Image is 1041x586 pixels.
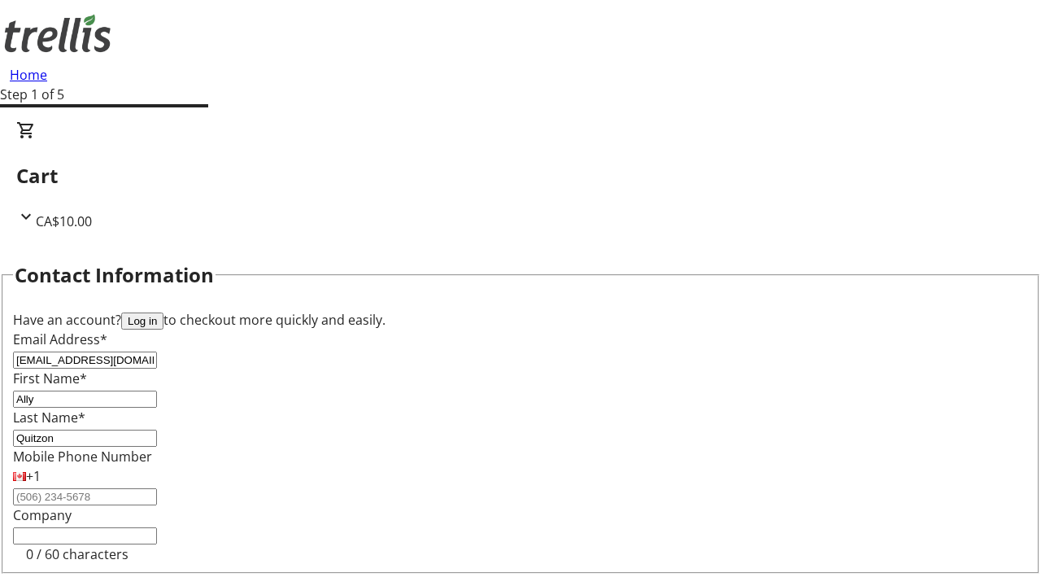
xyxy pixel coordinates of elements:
[13,409,85,426] label: Last Name*
[36,212,92,230] span: CA$10.00
[26,545,128,563] tr-character-limit: 0 / 60 characters
[13,370,87,387] label: First Name*
[13,330,107,348] label: Email Address*
[13,506,72,524] label: Company
[16,120,1025,231] div: CartCA$10.00
[16,161,1025,190] h2: Cart
[13,310,1028,330] div: Have an account? to checkout more quickly and easily.
[13,488,157,505] input: (506) 234-5678
[121,313,163,330] button: Log in
[13,448,152,466] label: Mobile Phone Number
[15,260,214,290] h2: Contact Information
